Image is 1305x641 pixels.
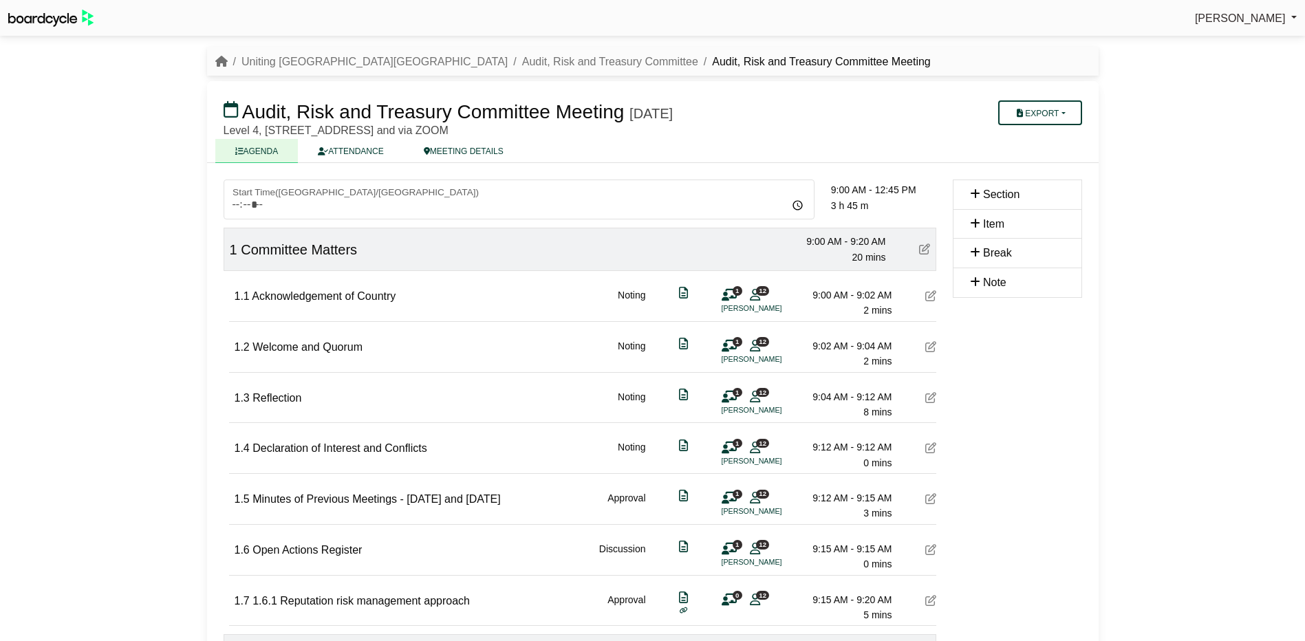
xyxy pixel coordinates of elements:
[235,595,250,607] span: 1.7
[722,404,825,416] li: [PERSON_NAME]
[235,341,250,353] span: 1.2
[252,290,396,302] span: Acknowledgement of Country
[831,200,868,211] span: 3 h 45 m
[1195,10,1297,28] a: [PERSON_NAME]
[1195,12,1286,24] span: [PERSON_NAME]
[242,101,625,122] span: Audit, Risk and Treasury Committee Meeting
[618,389,645,420] div: Noting
[252,392,301,404] span: Reflection
[796,287,892,303] div: 9:00 AM - 9:02 AM
[241,56,508,67] a: Uniting [GEOGRAPHIC_DATA][GEOGRAPHIC_DATA]
[756,388,769,397] span: 12
[852,252,885,263] span: 20 mins
[863,558,892,569] span: 0 mins
[215,53,931,71] nav: breadcrumb
[983,276,1006,288] span: Note
[252,442,427,454] span: Declaration of Interest and Conflicts
[698,53,931,71] li: Audit, Risk and Treasury Committee Meeting
[733,286,742,295] span: 1
[733,337,742,346] span: 1
[618,287,645,318] div: Noting
[733,490,742,499] span: 1
[756,490,769,499] span: 12
[230,242,237,257] span: 1
[298,139,403,163] a: ATTENDANCE
[599,541,646,572] div: Discussion
[235,442,250,454] span: 1.4
[863,508,892,519] span: 3 mins
[998,100,1081,125] button: Export
[733,388,742,397] span: 1
[618,338,645,369] div: Noting
[722,455,825,467] li: [PERSON_NAME]
[756,439,769,448] span: 12
[756,337,769,346] span: 12
[983,218,1004,230] span: Item
[863,609,892,620] span: 5 mins
[252,595,470,607] span: 1.6.1 Reputation risk management approach
[756,286,769,295] span: 12
[796,541,892,556] div: 9:15 AM - 9:15 AM
[796,338,892,354] div: 9:02 AM - 9:04 AM
[235,392,250,404] span: 1.3
[796,439,892,455] div: 9:12 AM - 9:12 AM
[522,56,698,67] a: Audit, Risk and Treasury Committee
[618,439,645,470] div: Noting
[241,242,357,257] span: Committee Matters
[733,591,742,600] span: 0
[235,493,250,505] span: 1.5
[831,182,936,197] div: 9:00 AM - 12:45 PM
[607,490,645,521] div: Approval
[722,556,825,568] li: [PERSON_NAME]
[215,139,299,163] a: AGENDA
[252,493,500,505] span: Minutes of Previous Meetings - [DATE] and [DATE]
[790,234,886,249] div: 9:00 AM - 9:20 AM
[796,592,892,607] div: 9:15 AM - 9:20 AM
[252,544,362,556] span: Open Actions Register
[863,356,892,367] span: 2 mins
[796,490,892,506] div: 9:12 AM - 9:15 AM
[235,290,250,302] span: 1.1
[252,341,363,353] span: Welcome and Quorum
[629,105,673,122] div: [DATE]
[8,10,94,27] img: BoardcycleBlackGreen-aaafeed430059cb809a45853b8cf6d952af9d84e6e89e1f1685b34bfd5cb7d64.svg
[863,305,892,316] span: 2 mins
[983,188,1020,200] span: Section
[224,124,449,136] span: Level 4, [STREET_ADDRESS] and via ZOOM
[235,544,250,556] span: 1.6
[983,247,1012,259] span: Break
[756,540,769,549] span: 12
[863,457,892,468] span: 0 mins
[796,389,892,404] div: 9:04 AM - 9:12 AM
[404,139,524,163] a: MEETING DETAILS
[863,406,892,417] span: 8 mins
[722,354,825,365] li: [PERSON_NAME]
[722,303,825,314] li: [PERSON_NAME]
[756,591,769,600] span: 12
[607,592,645,623] div: Approval
[733,439,742,448] span: 1
[722,506,825,517] li: [PERSON_NAME]
[733,540,742,549] span: 1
